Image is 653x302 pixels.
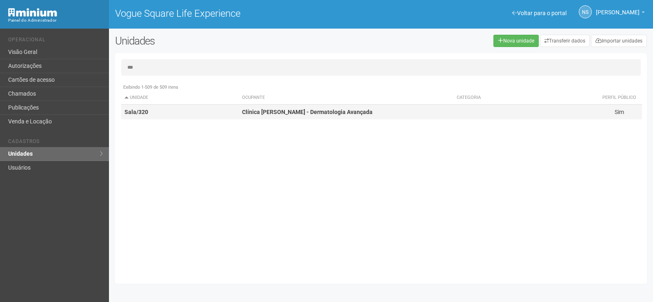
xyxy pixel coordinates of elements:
[591,35,647,47] a: Importar unidades
[124,109,148,115] strong: Sala/320
[579,5,592,18] a: NS
[8,139,103,147] li: Cadastros
[493,35,539,47] a: Nova unidade
[239,91,453,105] th: Ocupante: activate to sort column ascending
[121,84,642,91] div: Exibindo 1-509 de 509 itens
[596,10,645,17] a: [PERSON_NAME]
[115,35,330,47] h2: Unidades
[453,91,596,105] th: Categoria: activate to sort column ascending
[8,17,103,24] div: Painel do Administrador
[540,35,590,47] a: Transferir dados
[596,1,640,16] span: Nicolle Silva
[242,109,373,115] strong: Clínica [PERSON_NAME] - Dermatologia Avançada
[8,37,103,45] li: Operacional
[8,8,57,17] img: Minium
[615,109,624,115] span: Sim
[512,10,566,16] a: Voltar para o portal
[115,8,375,19] h1: Vogue Square Life Experience
[121,91,239,105] th: Unidade: activate to sort column descending
[596,91,642,105] th: Perfil público: activate to sort column ascending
